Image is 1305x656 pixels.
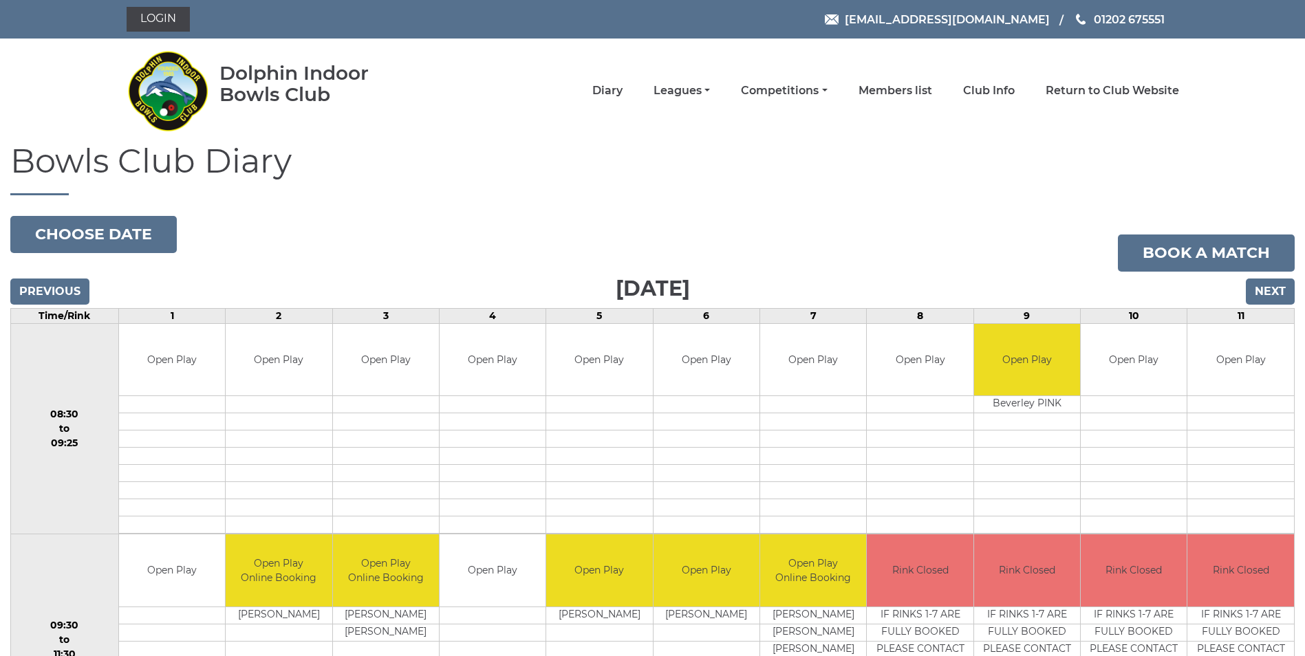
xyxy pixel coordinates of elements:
td: FULLY BOOKED [1187,624,1294,641]
td: 7 [760,308,867,323]
td: Open Play Online Booking [333,534,439,606]
td: 2 [226,308,332,323]
td: Rink Closed [1187,534,1294,606]
td: [PERSON_NAME] [333,606,439,624]
a: Return to Club Website [1046,83,1179,98]
span: 01202 675551 [1094,12,1165,25]
h1: Bowls Club Diary [10,143,1295,195]
td: FULLY BOOKED [974,624,1080,641]
td: [PERSON_NAME] [546,606,652,624]
td: Rink Closed [974,534,1080,606]
td: Open Play [440,324,546,396]
td: Open Play [119,324,225,396]
td: Open Play [654,534,759,606]
a: Login [127,7,190,32]
td: 6 [653,308,759,323]
img: Email [825,14,839,25]
td: Open Play [654,324,759,396]
td: FULLY BOOKED [867,624,973,641]
div: Dolphin Indoor Bowls Club [219,63,413,105]
td: Open Play [333,324,439,396]
td: IF RINKS 1-7 ARE [1187,606,1294,624]
td: Open Play Online Booking [226,534,332,606]
td: [PERSON_NAME] [226,606,332,624]
td: 8 [867,308,973,323]
td: IF RINKS 1-7 ARE [974,606,1080,624]
a: Club Info [963,83,1015,98]
td: Open Play [546,324,652,396]
td: 1 [118,308,225,323]
a: Book a match [1118,234,1295,272]
td: IF RINKS 1-7 ARE [1081,606,1187,624]
td: [PERSON_NAME] [760,606,866,624]
td: 9 [973,308,1080,323]
td: [PERSON_NAME] [333,624,439,641]
td: Open Play [760,324,866,396]
td: Open Play [1187,324,1294,396]
span: [EMAIL_ADDRESS][DOMAIN_NAME] [845,12,1050,25]
td: Time/Rink [11,308,119,323]
td: 10 [1081,308,1187,323]
td: IF RINKS 1-7 ARE [867,606,973,624]
a: Leagues [654,83,710,98]
td: 5 [546,308,653,323]
td: [PERSON_NAME] [760,624,866,641]
td: 08:30 to 09:25 [11,323,119,534]
td: Rink Closed [1081,534,1187,606]
button: Choose date [10,216,177,253]
a: Competitions [741,83,827,98]
td: Open Play [867,324,973,396]
td: 4 [439,308,546,323]
td: Rink Closed [867,534,973,606]
td: Open Play [440,534,546,606]
td: Open Play [1081,324,1187,396]
td: 11 [1187,308,1295,323]
td: Open Play [546,534,652,606]
td: Open Play [119,534,225,606]
td: Open Play Online Booking [760,534,866,606]
td: Beverley PINK [974,396,1080,413]
a: Phone us 01202 675551 [1074,11,1165,28]
a: Members list [859,83,932,98]
td: [PERSON_NAME] [654,606,759,624]
input: Previous [10,278,89,305]
input: Next [1246,278,1295,305]
td: Open Play [226,324,332,396]
a: Email [EMAIL_ADDRESS][DOMAIN_NAME] [825,11,1050,28]
td: FULLY BOOKED [1081,624,1187,641]
img: Phone us [1076,14,1086,25]
td: Open Play [974,324,1080,396]
td: 3 [332,308,439,323]
a: Diary [592,83,623,98]
img: Dolphin Indoor Bowls Club [127,43,209,139]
